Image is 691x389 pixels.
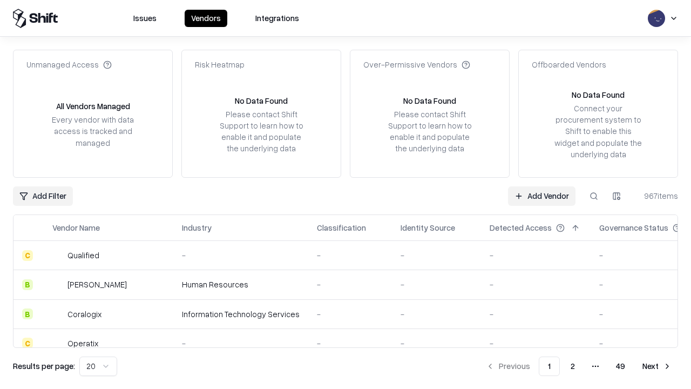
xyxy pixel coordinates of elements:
button: Next [636,357,678,376]
div: Governance Status [599,222,668,233]
button: 2 [562,357,584,376]
div: Unmanaged Access [26,59,112,70]
div: Industry [182,222,212,233]
div: - [401,250,472,261]
div: - [490,279,582,290]
a: Add Vendor [508,186,575,206]
div: - [490,250,582,261]
div: - [317,250,383,261]
div: - [401,279,472,290]
div: No Data Found [235,95,288,106]
div: - [490,308,582,320]
div: No Data Found [403,95,456,106]
p: Results per page: [13,360,75,372]
div: Vendor Name [52,222,100,233]
img: Operatix [52,338,63,348]
div: - [490,338,582,349]
div: All Vendors Managed [56,100,130,112]
div: No Data Found [572,89,625,100]
button: Integrations [249,10,306,27]
div: Information Technology Services [182,308,300,320]
div: - [182,250,300,261]
div: Over-Permissive Vendors [363,59,470,70]
div: - [317,338,383,349]
div: C [22,338,33,348]
div: Classification [317,222,366,233]
div: B [22,279,33,290]
div: B [22,308,33,319]
div: Connect your procurement system to Shift to enable this widget and populate the underlying data [553,103,643,160]
div: Detected Access [490,222,552,233]
button: Add Filter [13,186,73,206]
img: Deel [52,279,63,290]
div: Every vendor with data access is tracked and managed [48,114,138,148]
div: Identity Source [401,222,455,233]
div: Offboarded Vendors [532,59,606,70]
button: 49 [607,357,634,376]
button: Issues [127,10,163,27]
div: Human Resources [182,279,300,290]
div: Coralogix [67,308,101,320]
div: [PERSON_NAME] [67,279,127,290]
div: - [401,338,472,349]
div: - [401,308,472,320]
div: Please contact Shift Support to learn how to enable it and populate the underlying data [216,109,306,155]
nav: pagination [479,357,678,376]
button: 1 [539,357,560,376]
div: Risk Heatmap [195,59,245,70]
button: Vendors [185,10,227,27]
div: Operatix [67,338,98,349]
div: - [182,338,300,349]
div: 967 items [635,190,678,202]
img: Coralogix [52,308,63,319]
div: - [317,279,383,290]
div: Qualified [67,250,99,261]
div: - [317,308,383,320]
div: Please contact Shift Support to learn how to enable it and populate the underlying data [385,109,475,155]
img: Qualified [52,250,63,261]
div: C [22,250,33,261]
